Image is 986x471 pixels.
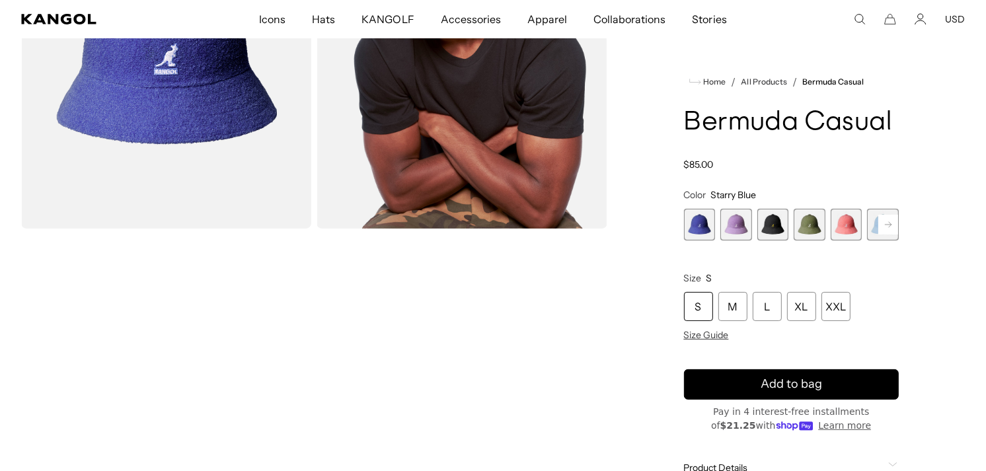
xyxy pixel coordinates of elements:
[794,209,825,240] div: 4 of 12
[831,209,862,240] label: Pepto
[684,369,899,400] button: Add to bag
[706,272,712,284] span: S
[684,189,706,201] span: Color
[794,209,825,240] label: Oil Green
[711,189,757,201] span: Starry Blue
[720,209,752,240] label: Digital Lavender
[854,13,866,25] summary: Search here
[720,209,752,240] div: 2 of 12
[867,209,899,240] div: 6 of 12
[915,13,927,25] a: Account
[757,209,789,240] label: Black/Gold
[718,292,747,321] div: M
[741,77,787,87] a: All Products
[689,76,726,88] a: Home
[761,375,822,393] span: Add to bag
[684,209,716,240] label: Starry Blue
[884,13,896,25] button: Cart
[684,209,716,240] div: 1 of 12
[684,74,899,90] nav: breadcrumbs
[701,77,726,87] span: Home
[787,74,797,90] li: /
[787,292,816,321] div: XL
[757,209,789,240] div: 3 of 12
[21,14,171,24] a: Kangol
[821,292,851,321] div: XXL
[831,209,862,240] div: 5 of 12
[684,272,702,284] span: Size
[684,329,729,341] span: Size Guide
[684,292,713,321] div: S
[726,74,736,90] li: /
[867,209,899,240] label: Glacier
[945,13,965,25] button: USD
[753,292,782,321] div: L
[802,77,864,87] a: Bermuda Casual
[684,108,899,137] h1: Bermuda Casual
[684,159,714,170] span: $85.00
